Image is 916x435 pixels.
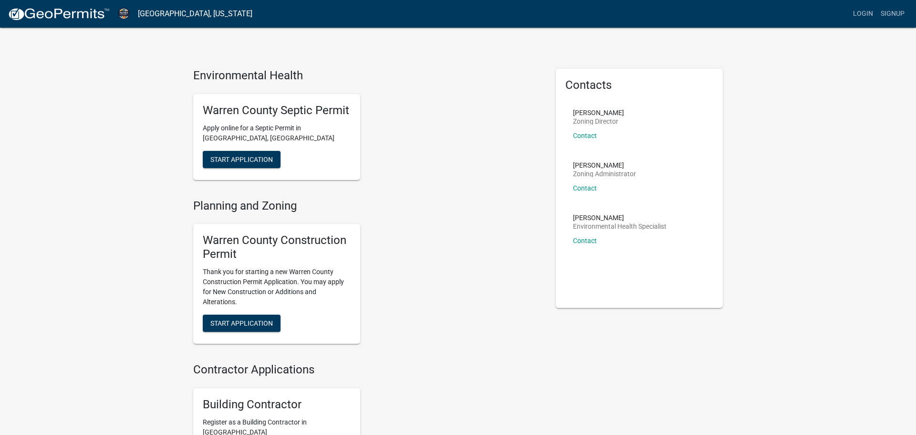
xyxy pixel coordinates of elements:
[573,214,666,221] p: [PERSON_NAME]
[573,184,597,192] a: Contact
[203,398,351,412] h5: Building Contractor
[138,6,252,22] a: [GEOGRAPHIC_DATA], [US_STATE]
[203,151,281,168] button: Start Application
[573,170,636,177] p: Zoning Administrator
[203,315,281,332] button: Start Application
[203,267,351,307] p: Thank you for starting a new Warren County Construction Permit Application. You may apply for New...
[210,155,273,163] span: Start Application
[573,109,624,116] p: [PERSON_NAME]
[877,5,908,23] a: Signup
[849,5,877,23] a: Login
[210,319,273,327] span: Start Application
[565,78,713,92] h5: Contacts
[203,104,351,117] h5: Warren County Septic Permit
[573,223,666,230] p: Environmental Health Specialist
[573,118,624,125] p: Zoning Director
[193,363,541,377] h4: Contractor Applications
[203,233,351,261] h5: Warren County Construction Permit
[203,123,351,143] p: Apply online for a Septic Permit in [GEOGRAPHIC_DATA], [GEOGRAPHIC_DATA]
[117,7,130,20] img: Warren County, Iowa
[573,237,597,244] a: Contact
[193,69,541,83] h4: Environmental Health
[573,162,636,169] p: [PERSON_NAME]
[193,199,541,213] h4: Planning and Zoning
[573,132,597,139] a: Contact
